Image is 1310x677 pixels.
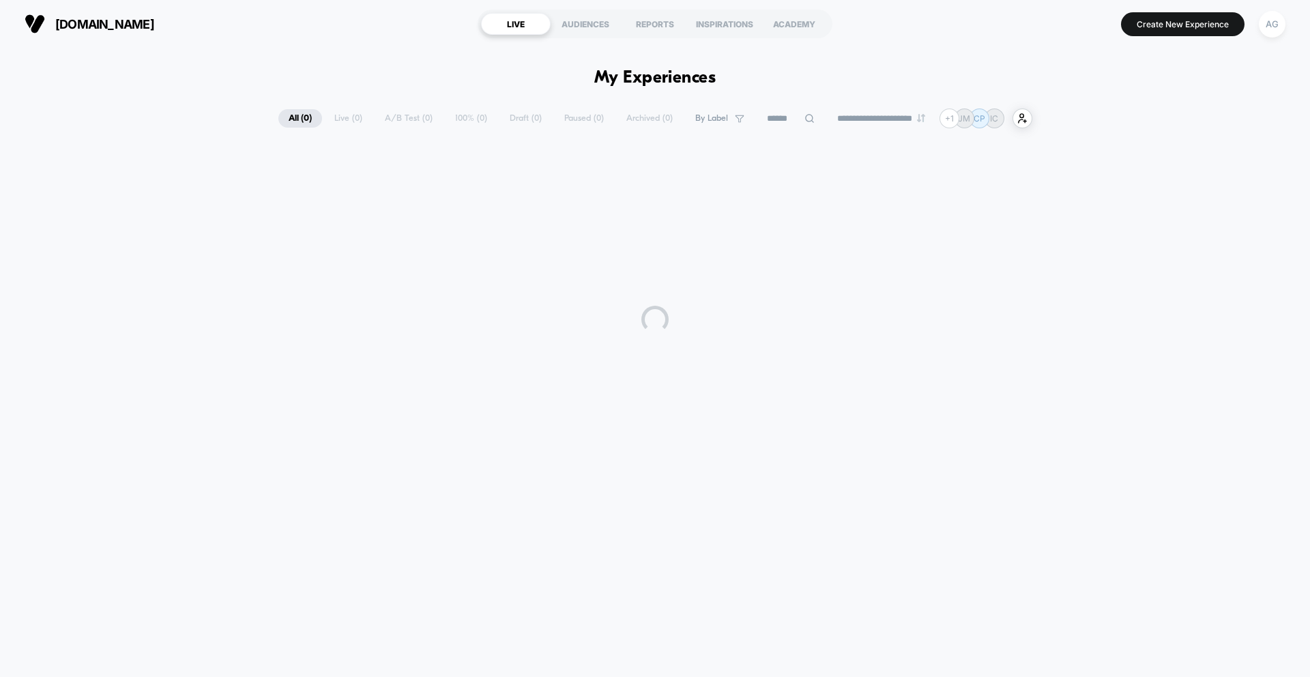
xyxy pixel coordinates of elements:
div: AUDIENCES [551,13,620,35]
div: LIVE [481,13,551,35]
p: JM [958,113,970,124]
div: INSPIRATIONS [690,13,759,35]
h1: My Experiences [594,68,716,88]
button: AG [1255,10,1290,38]
span: All ( 0 ) [278,109,322,128]
div: ACADEMY [759,13,829,35]
p: IC [990,113,998,124]
p: CP [974,113,985,124]
button: Create New Experience [1121,12,1244,36]
span: [DOMAIN_NAME] [55,17,154,31]
img: end [917,114,925,122]
button: [DOMAIN_NAME] [20,13,158,35]
div: AG [1259,11,1285,38]
div: REPORTS [620,13,690,35]
div: + 1 [940,109,959,128]
img: Visually logo [25,14,45,34]
span: By Label [695,113,728,124]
